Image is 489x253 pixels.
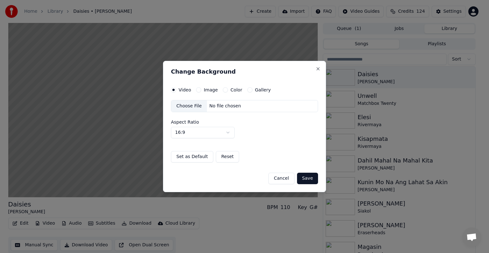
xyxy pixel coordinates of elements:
label: Image [204,88,218,92]
label: Aspect Ratio [171,120,318,124]
label: Video [179,88,191,92]
label: Color [230,88,242,92]
label: Gallery [255,88,271,92]
button: Save [297,173,318,184]
button: Reset [216,151,239,163]
button: Set as Default [171,151,213,163]
h2: Change Background [171,69,318,75]
div: No file chosen [207,103,244,109]
div: Choose File [171,100,207,112]
button: Cancel [268,173,294,184]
